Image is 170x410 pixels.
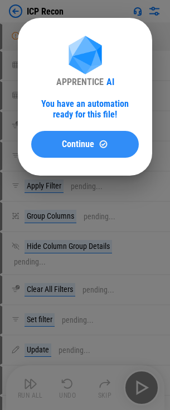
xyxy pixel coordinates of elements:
[63,36,108,77] img: Apprentice AI
[31,98,139,120] div: You have an automation ready for this file!
[62,140,94,149] span: Continue
[106,77,114,87] div: AI
[99,139,108,149] img: Continue
[31,131,139,158] button: ContinueContinue
[56,77,104,87] div: APPRENTICE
